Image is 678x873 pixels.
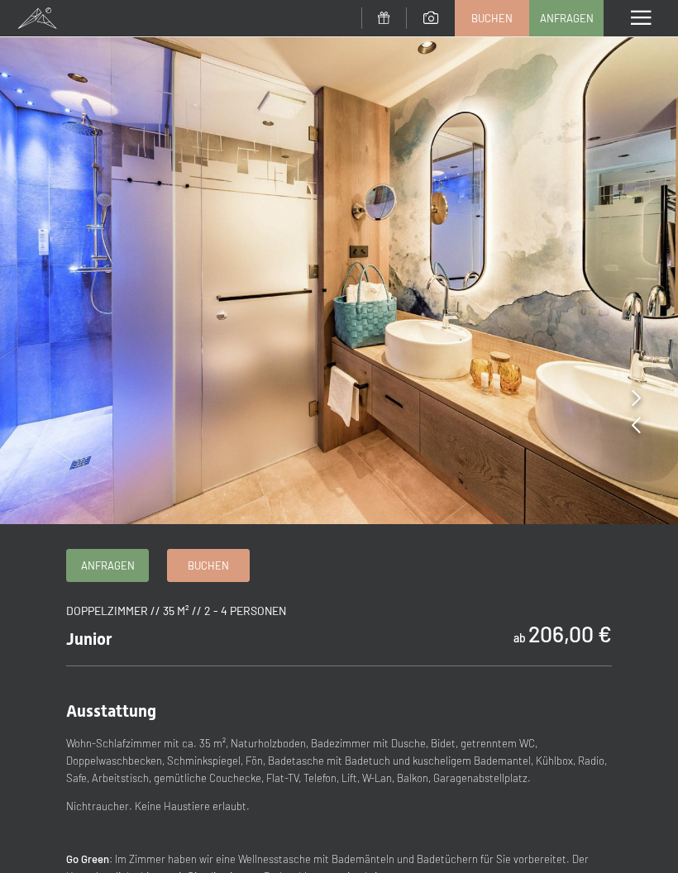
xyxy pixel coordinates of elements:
span: Buchen [188,558,229,573]
span: Buchen [471,11,513,26]
b: 206,00 € [528,620,612,646]
a: Buchen [168,550,249,581]
a: Buchen [456,1,528,36]
span: Junior [66,629,112,649]
span: Anfragen [81,558,135,573]
span: Ausstattung [66,701,156,721]
span: ab [513,631,526,645]
strong: Go Green [66,852,109,866]
span: Anfragen [540,11,594,26]
a: Anfragen [67,550,148,581]
a: Anfragen [530,1,603,36]
p: Wohn-Schlafzimmer mit ca. 35 m², Naturholzboden, Badezimmer mit Dusche, Bidet, getrenntem WC, Dop... [66,735,612,786]
p: Nichtraucher. Keine Haustiere erlaubt. [66,798,612,815]
span: Doppelzimmer // 35 m² // 2 - 4 Personen [66,603,286,618]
